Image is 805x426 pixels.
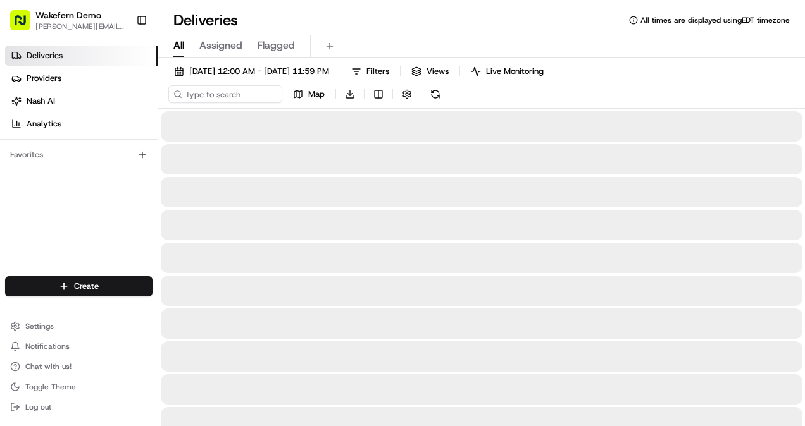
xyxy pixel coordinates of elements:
[5,338,153,355] button: Notifications
[25,362,72,372] span: Chat with us!
[27,50,63,61] span: Deliveries
[5,317,153,335] button: Settings
[640,15,790,25] span: All times are displayed using EDT timezone
[5,5,131,35] button: Wakefern Demo[PERSON_NAME][EMAIL_ADDRESS][PERSON_NAME][DOMAIN_NAME]
[427,85,444,103] button: Refresh
[5,276,153,296] button: Create
[5,145,153,165] div: Favorites
[25,321,54,331] span: Settings
[168,85,282,103] input: Type to search
[258,38,295,53] span: Flagged
[27,73,61,84] span: Providers
[168,63,335,80] button: [DATE] 12:00 AM - [DATE] 11:59 PM
[35,9,101,21] button: Wakefern Demo
[5,114,158,134] a: Analytics
[486,66,544,77] span: Live Monitoring
[5,398,153,416] button: Log out
[74,281,99,292] span: Create
[465,63,549,80] button: Live Monitoring
[173,38,184,53] span: All
[346,63,395,80] button: Filters
[406,63,454,80] button: Views
[27,118,61,130] span: Analytics
[5,46,158,66] a: Deliveries
[5,68,158,88] a: Providers
[366,66,389,77] span: Filters
[287,85,330,103] button: Map
[427,66,449,77] span: Views
[5,358,153,375] button: Chat with us!
[27,95,55,107] span: Nash AI
[25,382,76,392] span: Toggle Theme
[199,38,242,53] span: Assigned
[25,402,51,412] span: Log out
[308,88,325,100] span: Map
[35,21,126,32] button: [PERSON_NAME][EMAIL_ADDRESS][PERSON_NAME][DOMAIN_NAME]
[5,378,153,396] button: Toggle Theme
[5,91,158,111] a: Nash AI
[189,66,329,77] span: [DATE] 12:00 AM - [DATE] 11:59 PM
[25,341,70,351] span: Notifications
[173,10,238,30] h1: Deliveries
